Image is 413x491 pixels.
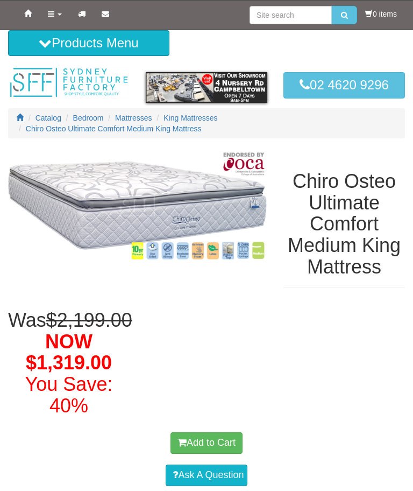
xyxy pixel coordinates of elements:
[146,72,267,103] img: showroom.gif
[25,373,113,417] font: You Save: 40%
[46,309,132,331] del: $2,199.00
[283,171,405,277] h1: Chiro Osteo Ultimate Comfort Medium King Mattress
[283,72,405,98] a: 02 4620 9296
[250,6,332,24] input: Site search
[8,30,169,56] button: Products Menu
[166,465,247,486] a: Ask A Question
[8,310,130,416] h1: Was
[26,124,202,133] a: Chiro Osteo Ultimate Comfort Medium King Mattress
[26,331,112,374] span: NOW $1,319.00
[73,114,104,122] a: Bedroom
[365,9,397,19] li: 0 items
[163,114,217,122] a: King Mattresses
[115,114,152,122] a: Mattresses
[170,432,243,454] button: Add to Cart
[8,67,130,98] img: Sydney Furniture Factory
[35,114,61,122] a: Catalog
